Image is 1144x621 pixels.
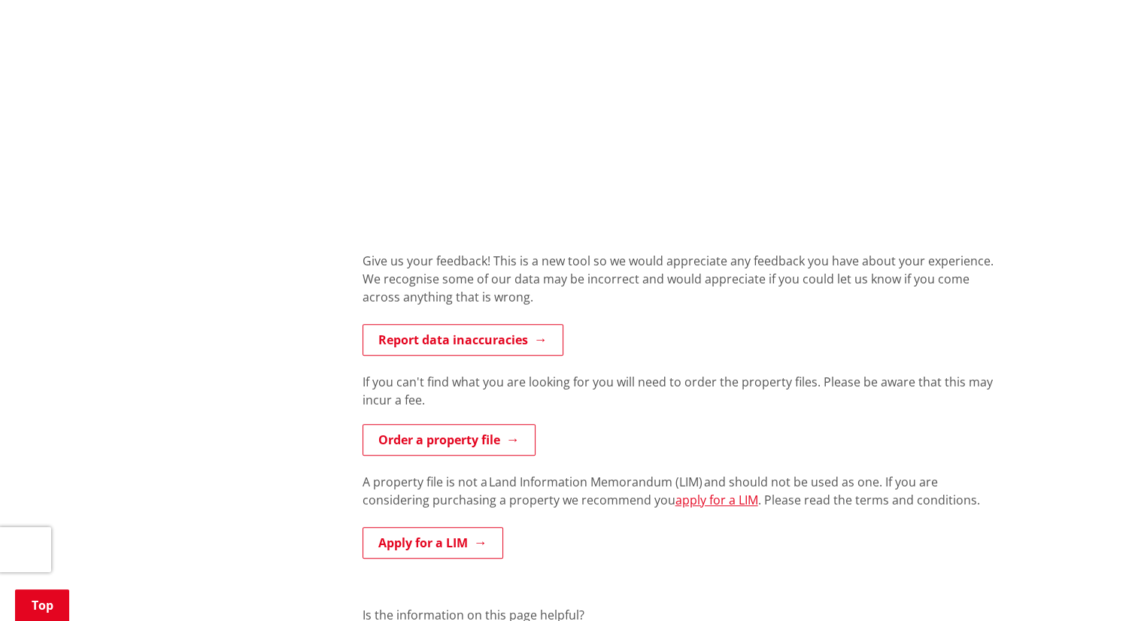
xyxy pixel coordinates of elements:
div: Give us your feedback! This is a new tool so we would appreciate any feedback you have about your... [363,252,1003,324]
a: Order a property file [363,424,536,456]
a: Report data inaccuracies [363,324,563,356]
a: apply for a LIM [675,492,758,508]
iframe: Messenger Launcher [1075,558,1129,612]
a: Top [15,589,69,621]
p: If you can't find what you are looking for you will need to order the property files. Please be a... [363,373,1003,409]
a: Apply for a LIM [363,527,503,559]
div: A property file is not a Land Information Memorandum (LIM) and should not be used as one. If you ... [363,473,1003,527]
